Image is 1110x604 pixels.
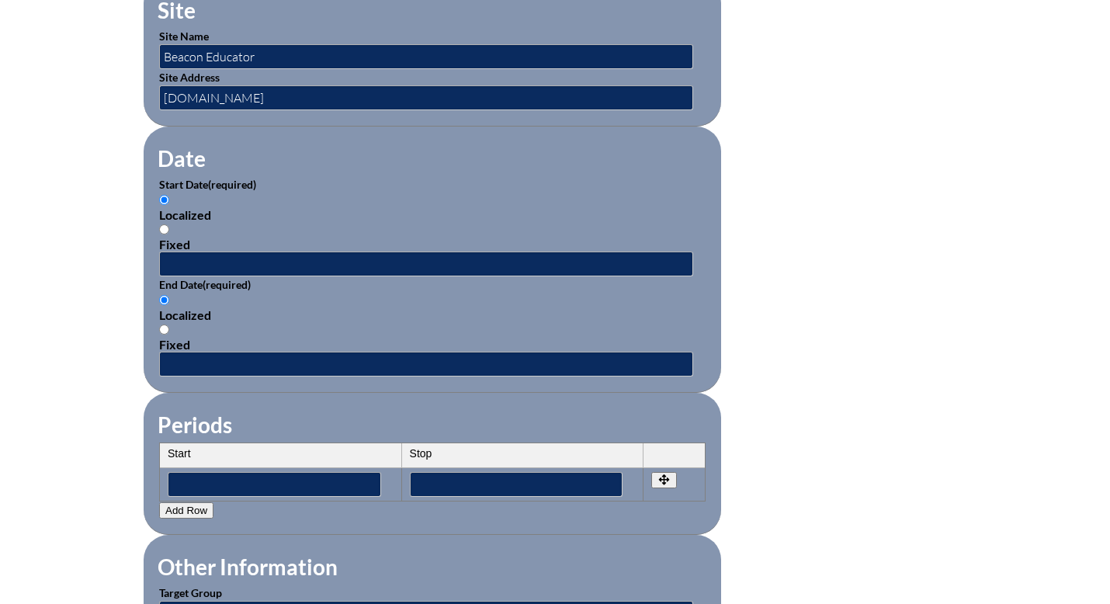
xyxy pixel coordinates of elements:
[159,278,251,291] label: End Date
[159,237,706,252] div: Fixed
[159,295,169,305] input: Localized
[159,325,169,335] input: Fixed
[159,207,706,222] div: Localized
[208,178,256,191] span: (required)
[159,30,209,43] label: Site Name
[156,145,207,172] legend: Date
[203,278,251,291] span: (required)
[159,178,256,191] label: Start Date
[159,71,220,84] label: Site Address
[402,443,644,468] th: Stop
[159,307,706,322] div: Localized
[159,224,169,234] input: Fixed
[159,195,169,205] input: Localized
[159,502,213,519] button: Add Row
[156,411,234,438] legend: Periods
[159,337,706,352] div: Fixed
[160,443,402,468] th: Start
[156,554,339,580] legend: Other Information
[159,586,222,599] label: Target Group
